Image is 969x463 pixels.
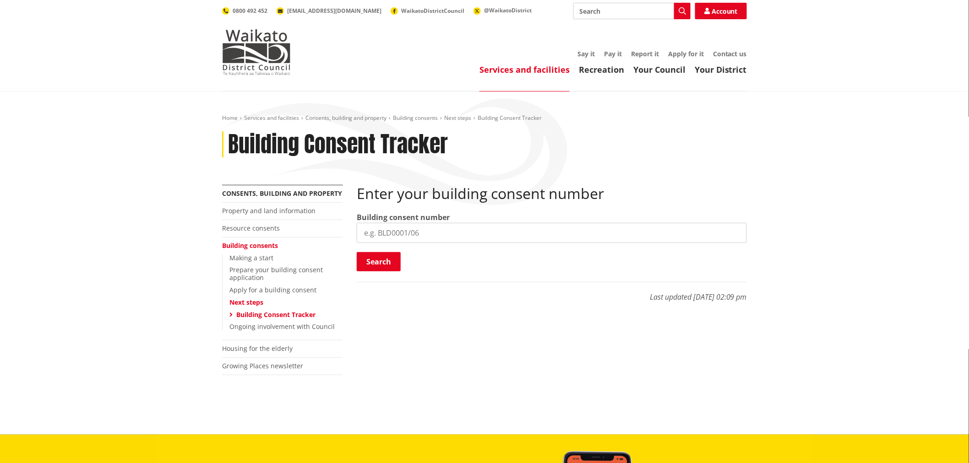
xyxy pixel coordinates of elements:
[287,7,381,15] span: [EMAIL_ADDRESS][DOMAIN_NAME]
[222,29,291,75] img: Waikato District Council - Te Kaunihera aa Takiwaa o Waikato
[222,206,316,215] a: Property and land information
[222,114,238,122] a: Home
[579,64,624,75] a: Recreation
[222,224,280,232] a: Resource consents
[357,185,747,202] h2: Enter your building consent number
[222,344,293,353] a: Housing for the elderly
[229,265,323,282] a: Prepare your building consent application
[357,212,450,223] label: Building consent number
[668,49,704,58] a: Apply for it
[401,7,464,15] span: WaikatoDistrictCouncil
[222,361,303,370] a: Growing Places newsletter
[244,114,299,122] a: Services and facilities
[484,6,532,14] span: @WaikatoDistrict
[713,49,747,58] a: Contact us
[236,310,316,319] a: Building Consent Tracker
[357,252,401,271] button: Search
[478,114,542,122] span: Building Consent Tracker
[357,282,747,302] p: Last updated [DATE] 02:09 pm
[233,7,267,15] span: 0800 492 452
[222,114,747,122] nav: breadcrumb
[229,298,263,307] a: Next steps
[393,114,438,122] a: Building consents
[633,64,686,75] a: Your Council
[631,49,659,58] a: Report it
[222,189,342,198] a: Consents, building and property
[222,7,267,15] a: 0800 492 452
[444,114,471,122] a: Next steps
[604,49,622,58] a: Pay it
[229,285,316,294] a: Apply for a building consent
[222,241,278,250] a: Building consents
[305,114,387,122] a: Consents, building and property
[573,3,691,19] input: Search input
[695,64,747,75] a: Your District
[577,49,595,58] a: Say it
[474,6,532,14] a: @WaikatoDistrict
[695,3,747,19] a: Account
[927,425,960,458] iframe: Messenger Launcher
[228,131,448,158] h1: Building Consent Tracker
[357,223,747,243] input: e.g. BLD0001/06
[229,253,273,262] a: Making a start
[391,7,464,15] a: WaikatoDistrictCouncil
[479,64,570,75] a: Services and facilities
[277,7,381,15] a: [EMAIL_ADDRESS][DOMAIN_NAME]
[229,322,335,331] a: Ongoing involvement with Council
